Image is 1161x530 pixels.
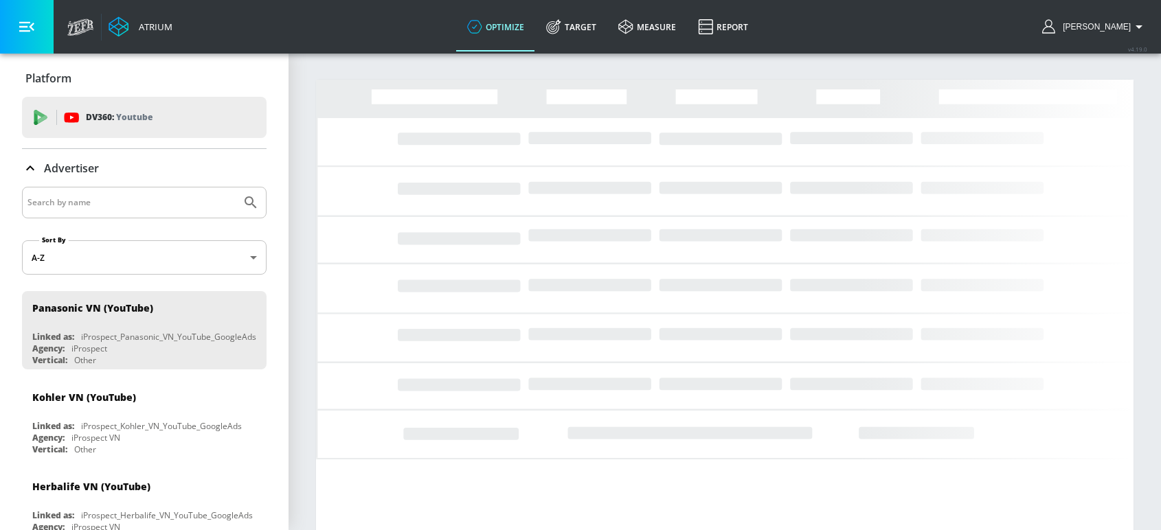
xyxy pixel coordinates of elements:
[71,343,107,354] div: iProspect
[32,432,65,443] div: Agency:
[133,21,172,33] div: Atrium
[1128,45,1147,53] span: v 4.19.0
[32,443,67,455] div: Vertical:
[32,354,67,366] div: Vertical:
[1042,19,1147,35] button: [PERSON_NAME]
[109,16,172,37] a: Atrium
[607,2,687,51] a: measure
[81,331,256,343] div: iProspect_Panasonic_VN_YouTube_GoogleAds
[32,301,153,314] div: Panasonic VN (YouTube)
[22,59,267,97] div: Platform
[22,291,267,369] div: Panasonic VN (YouTube)Linked as:iProspect_Panasonic_VN_YouTube_GoogleAdsAgency:iProspectVertical:...
[32,480,150,493] div: Herbalife VN (YouTube)
[32,509,74,521] div: Linked as:
[81,509,253,521] div: iProspect_Herbalife_VN_YouTube_GoogleAds
[86,110,153,125] p: DV360:
[32,391,136,404] div: Kohler VN (YouTube)
[44,161,99,176] p: Advertiser
[32,420,74,432] div: Linked as:
[22,97,267,138] div: DV360: Youtube
[32,331,74,343] div: Linked as:
[22,240,267,275] div: A-Z
[116,110,153,124] p: Youtube
[22,380,267,459] div: Kohler VN (YouTube)Linked as:iProspect_Kohler_VN_YouTube_GoogleAdsAgency:iProspect VNVertical:Other
[39,235,69,244] label: Sort By
[27,194,236,211] input: Search by name
[535,2,607,51] a: Target
[74,354,96,366] div: Other
[1057,22,1131,32] span: login as: Nhung.Du@iprospect.com
[456,2,535,51] a: optimize
[22,149,267,187] div: Advertiser
[25,71,71,86] p: Platform
[71,432,120,443] div: iProspect VN
[81,420,242,432] div: iProspect_Kohler_VN_YouTube_GoogleAds
[32,343,65,354] div: Agency:
[74,443,96,455] div: Other
[687,2,759,51] a: Report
